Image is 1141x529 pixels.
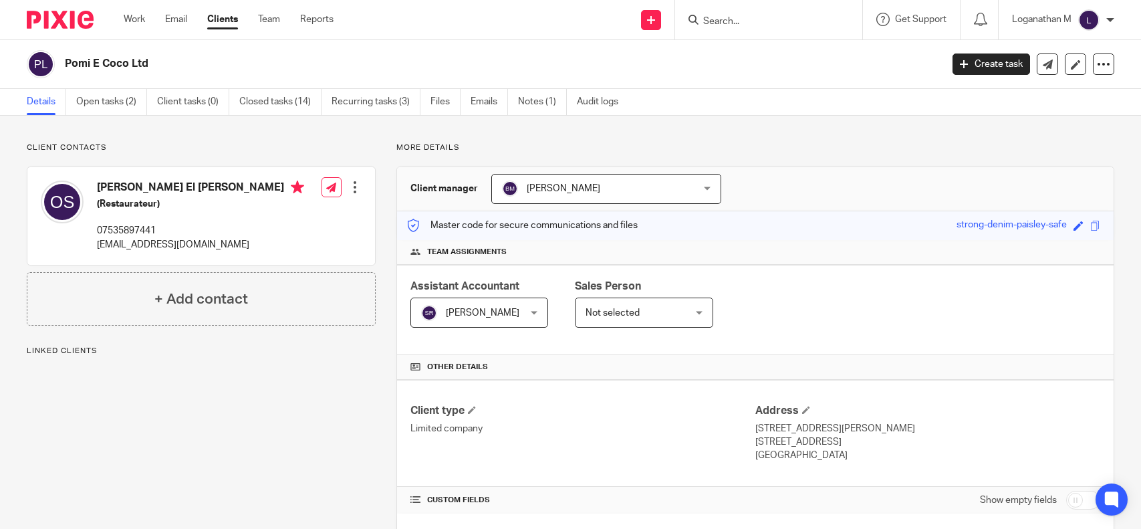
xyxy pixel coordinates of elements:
[1078,9,1100,31] img: svg%3E
[27,11,94,29] img: Pixie
[41,181,84,223] img: svg%3E
[97,181,304,197] h4: [PERSON_NAME] El [PERSON_NAME]
[575,281,641,292] span: Sales Person
[410,281,519,292] span: Assistant Accountant
[258,13,280,26] a: Team
[300,13,334,26] a: Reports
[410,495,755,506] h4: CUSTOM FIELDS
[895,15,946,24] span: Get Support
[154,289,248,310] h4: + Add contact
[207,13,238,26] a: Clients
[755,449,1100,462] p: [GEOGRAPHIC_DATA]
[471,89,508,115] a: Emails
[27,346,376,356] p: Linked clients
[410,422,755,435] p: Limited company
[755,435,1100,449] p: [STREET_ADDRESS]
[421,305,437,321] img: svg%3E
[27,89,66,115] a: Details
[502,181,518,197] img: svg%3E
[410,182,478,195] h3: Client manager
[446,308,519,318] span: [PERSON_NAME]
[427,362,488,373] span: Other details
[165,13,187,26] a: Email
[1012,13,1071,26] p: Loganathan M
[97,224,304,237] p: 07535897441
[97,197,304,211] h5: (Restaurateur)
[124,13,145,26] a: Work
[427,247,507,257] span: Team assignments
[755,404,1100,418] h4: Address
[76,89,147,115] a: Open tasks (2)
[527,184,600,193] span: [PERSON_NAME]
[396,142,1114,153] p: More details
[410,404,755,418] h4: Client type
[518,89,567,115] a: Notes (1)
[65,57,759,71] h2: Pomi E Coco Ltd
[97,238,304,251] p: [EMAIL_ADDRESS][DOMAIN_NAME]
[980,494,1057,507] label: Show empty fields
[239,89,322,115] a: Closed tasks (14)
[27,50,55,78] img: svg%3E
[157,89,229,115] a: Client tasks (0)
[755,422,1100,435] p: [STREET_ADDRESS][PERSON_NAME]
[953,54,1030,75] a: Create task
[586,308,640,318] span: Not selected
[430,89,461,115] a: Files
[702,16,822,28] input: Search
[27,142,376,153] p: Client contacts
[291,181,304,194] i: Primary
[957,218,1067,233] div: strong-denim-paisley-safe
[407,219,638,232] p: Master code for secure communications and files
[577,89,628,115] a: Audit logs
[332,89,420,115] a: Recurring tasks (3)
